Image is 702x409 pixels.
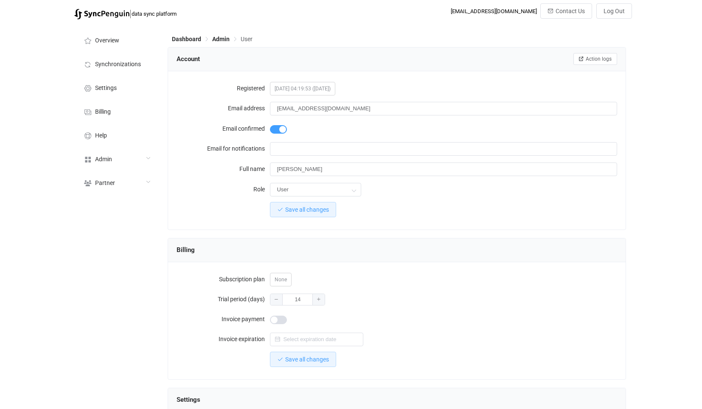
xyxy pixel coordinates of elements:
a: Help [74,123,159,147]
a: Overview [74,28,159,52]
span: Admin [95,156,112,163]
span: Admin [212,36,230,42]
button: Log Out [596,3,632,19]
div: [EMAIL_ADDRESS][DOMAIN_NAME] [451,8,537,14]
a: Settings [74,76,159,99]
span: Partner [95,180,115,187]
span: | [129,8,132,20]
span: Overview [95,37,119,44]
span: Dashboard [172,36,201,42]
a: Billing [74,99,159,123]
span: Settings [95,85,117,92]
span: Contact Us [556,8,585,14]
span: data sync platform [132,11,177,17]
button: Contact Us [540,3,592,19]
span: Help [95,132,107,139]
img: syncpenguin.svg [74,9,129,20]
span: Billing [95,109,111,115]
div: Breadcrumb [172,36,253,42]
a: |data sync platform [74,8,177,20]
span: Log Out [604,8,625,14]
a: Synchronizations [74,52,159,76]
span: User [241,36,253,42]
span: Synchronizations [95,61,141,68]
